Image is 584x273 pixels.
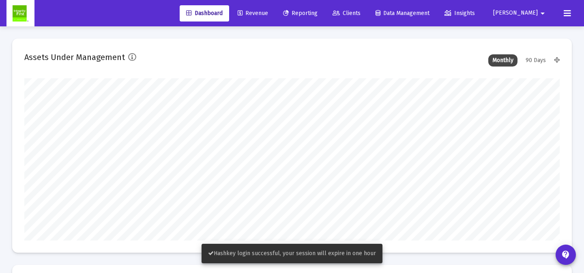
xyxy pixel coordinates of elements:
[493,10,538,17] span: [PERSON_NAME]
[561,250,571,260] mat-icon: contact_support
[333,10,361,17] span: Clients
[444,10,475,17] span: Insights
[522,54,550,67] div: 90 Days
[538,5,547,21] mat-icon: arrow_drop_down
[376,10,429,17] span: Data Management
[488,54,517,67] div: Monthly
[277,5,324,21] a: Reporting
[483,5,557,21] button: [PERSON_NAME]
[24,51,125,64] h2: Assets Under Management
[438,5,481,21] a: Insights
[186,10,223,17] span: Dashboard
[231,5,275,21] a: Revenue
[208,250,376,257] span: Hashkey login successful, your session will expire in one hour
[369,5,436,21] a: Data Management
[180,5,229,21] a: Dashboard
[326,5,367,21] a: Clients
[238,10,268,17] span: Revenue
[13,5,28,21] img: Dashboard
[283,10,318,17] span: Reporting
